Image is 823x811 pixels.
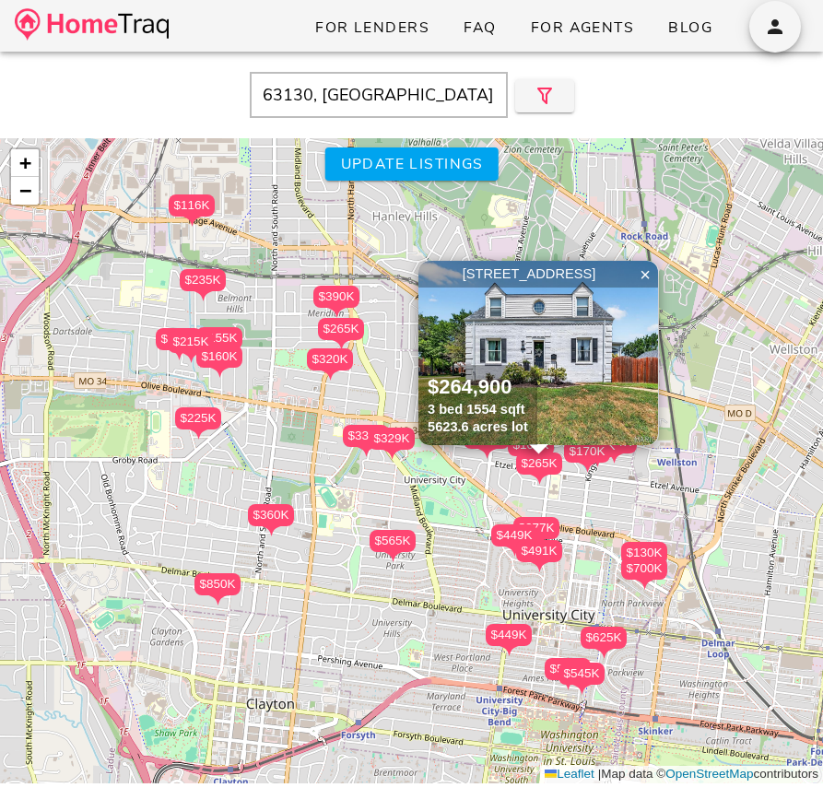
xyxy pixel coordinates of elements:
[196,327,242,359] div: $155K
[382,450,402,460] img: triPin.png
[156,328,202,350] div: $220K
[19,151,31,174] span: +
[621,558,667,580] div: $700K
[530,562,549,572] img: triPin.png
[339,154,483,174] span: Update listings
[248,504,294,526] div: $360K
[196,346,242,368] div: $160K
[428,418,528,436] div: 5623.6 acres lot
[508,434,554,466] div: $105K
[423,265,653,283] div: [STREET_ADDRESS]
[175,407,221,429] div: $225K
[545,658,591,690] div: $575K
[635,580,654,590] img: triPin.png
[11,177,39,205] a: Zoom out
[505,547,524,557] img: triPin.png
[564,441,610,473] div: $170K
[516,453,562,485] div: $265K
[324,147,498,181] button: Update listings
[168,331,214,363] div: $215K
[313,286,359,308] div: $390K
[491,524,537,557] div: $449K
[318,318,364,340] div: $265K
[169,194,215,227] div: $116K
[448,11,511,44] a: FAQ
[428,401,528,418] div: 3 bed 1554 sqft
[15,8,169,41] img: desktop-logo.34a1112.png
[194,291,213,301] img: triPin.png
[248,504,294,536] div: $360K
[581,627,627,649] div: $625K
[477,449,497,459] img: triPin.png
[516,540,562,562] div: $491K
[540,766,823,783] div: Map data © contributors
[564,441,610,463] div: $170K
[545,658,591,680] div: $575K
[175,407,221,440] div: $225K
[168,331,214,353] div: $215K
[558,663,605,695] div: $545K
[530,18,634,38] span: For Agents
[262,526,281,536] img: triPin.png
[369,428,415,460] div: $329K
[369,428,415,450] div: $329K
[464,427,510,459] div: $169K
[428,374,528,401] div: $264,900
[516,540,562,572] div: $491K
[500,646,519,656] img: triPin.png
[383,552,403,562] img: triPin.png
[731,723,823,811] iframe: Chat Widget
[545,767,594,781] a: Leaflet
[156,328,202,360] div: $220K
[418,261,658,445] img: 1.jpg
[558,663,605,685] div: $545K
[513,517,559,539] div: $277K
[189,429,208,440] img: triPin.png
[343,425,389,457] div: $330K
[194,573,241,605] div: $850K
[343,425,389,447] div: $330K
[578,463,597,473] img: triPin.png
[169,194,215,217] div: $116K
[640,264,651,285] span: ×
[370,530,416,552] div: $565K
[182,217,202,227] img: triPin.png
[667,18,712,38] span: Blog
[621,542,667,564] div: $130K
[516,453,562,475] div: $265K
[418,261,659,445] a: [STREET_ADDRESS] $264,900 3 bed 1554 sqft 5623.6 acres lot
[665,767,753,781] a: OpenStreetMap
[572,685,592,695] img: triPin.png
[621,558,667,590] div: $700K
[11,149,39,177] a: Zoom in
[313,286,359,318] div: $390K
[210,368,229,378] img: triPin.png
[250,72,508,118] input: Enter Your Address, Zipcode or City & State
[196,327,242,349] div: $155K
[631,261,659,288] a: Close popup
[598,767,602,781] span: |
[300,11,444,44] a: For Lenders
[307,348,353,370] div: $320K
[314,18,429,38] span: For Lenders
[318,318,364,350] div: $265K
[327,308,347,318] img: triPin.png
[491,524,537,547] div: $449K
[530,475,549,485] img: triPin.png
[370,530,416,562] div: $565K
[180,269,226,291] div: $235K
[621,542,667,574] div: $130K
[515,11,649,44] a: For Agents
[208,595,228,605] img: triPin.png
[486,624,532,656] div: $449K
[581,627,627,659] div: $625K
[513,517,559,549] div: $277K
[307,348,353,381] div: $320K
[653,11,727,44] a: Blog
[463,18,497,38] span: FAQ
[486,624,532,646] div: $449K
[19,179,31,202] span: −
[182,353,201,363] img: triPin.png
[594,649,614,659] img: triPin.png
[196,346,242,378] div: $160K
